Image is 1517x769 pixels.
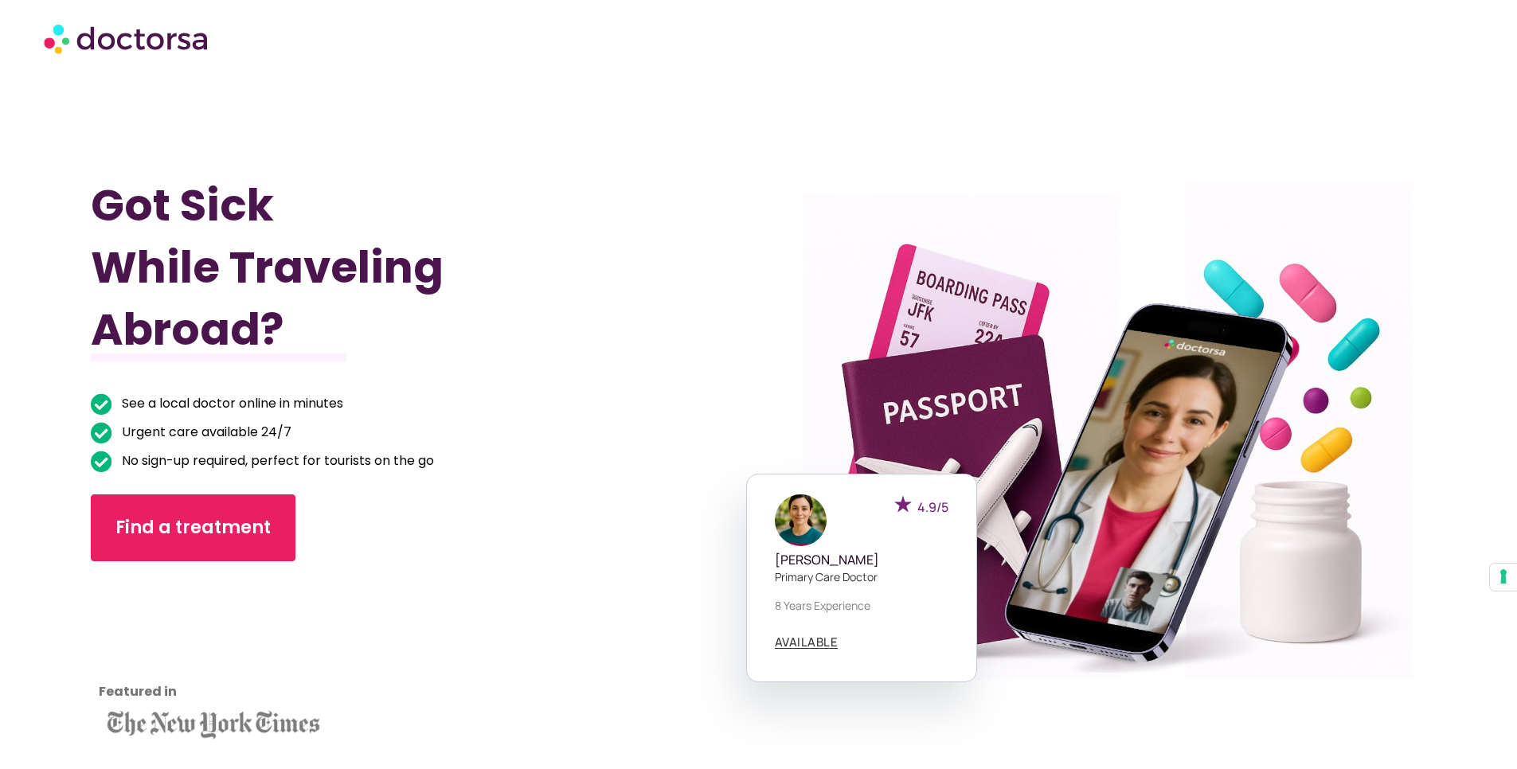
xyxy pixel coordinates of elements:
a: AVAILABLE [775,636,839,649]
a: Find a treatment [91,494,295,561]
strong: Featured in [99,682,177,701]
span: 4.9/5 [917,498,948,516]
span: Find a treatment [115,515,271,541]
p: Primary care doctor [775,568,948,585]
span: Urgent care available 24/7 [118,421,291,443]
span: AVAILABLE [775,636,839,648]
p: 8 years experience [775,597,948,614]
h5: [PERSON_NAME] [775,552,948,568]
button: Your consent preferences for tracking technologies [1490,564,1517,591]
span: No sign-up required, perfect for tourists on the go [118,450,434,472]
span: See a local doctor online in minutes [118,392,343,415]
h1: Got Sick While Traveling Abroad? [91,174,658,361]
iframe: Customer reviews powered by Trustpilot [99,585,242,705]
